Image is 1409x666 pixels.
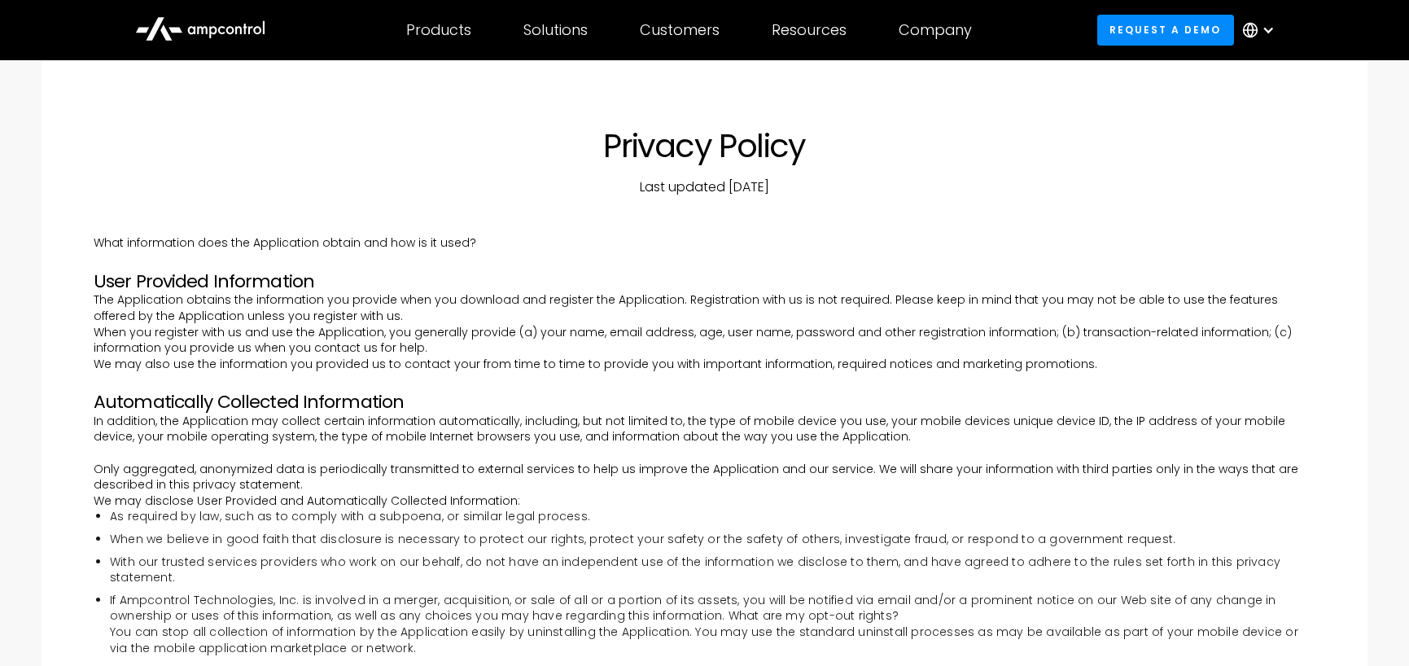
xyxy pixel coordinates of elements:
[94,462,1315,493] p: Only aggregated, anonymized data is periodically transmitted to external services to help us impr...
[523,21,588,39] div: Solutions
[94,357,1315,373] p: We may also use the information you provided us to contact your from time to time to provide you ...
[640,21,720,39] div: Customers
[94,493,1315,510] p: We may disclose User Provided and Automatically Collected Information:
[772,21,847,39] div: Resources
[94,414,1315,445] p: In addition, the Application may collect certain information automatically, including, but not li...
[603,126,806,165] h1: Privacy Policy
[94,445,1315,462] p: ‍
[94,235,1315,252] p: What information does the Application obtain and how is it used?
[110,593,1315,656] li: If Ampcontrol Technologies, Inc. is involved in a merger, acquisition, or sale of all or a portio...
[406,21,471,39] div: Products
[94,292,1315,324] p: The Application obtains the information you provide when you download and register the Applicatio...
[640,178,769,196] p: Last updated [DATE]
[94,392,1315,413] h3: Automatically Collected Information
[94,271,1315,292] h3: User Provided Information
[1097,15,1234,45] a: Request a demo
[110,554,1315,586] li: With our trusted services providers who work on our behalf, do not have an independent use of the...
[94,325,1315,357] p: When you register with us and use the Application, you generally provide (a) your name, email add...
[110,532,1315,548] li: When we believe in good faith that disclosure is necessary to protect our rights, protect your sa...
[899,21,972,39] div: Company
[110,509,1315,525] li: As required by law, such as to comply with a subpoena, or similar legal process.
